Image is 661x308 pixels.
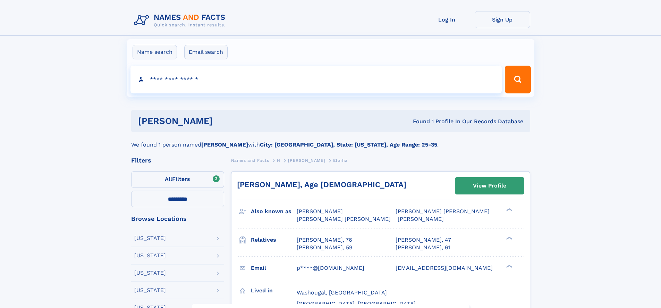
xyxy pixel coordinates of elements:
[297,244,353,251] a: [PERSON_NAME], 59
[138,117,313,125] h1: [PERSON_NAME]
[297,208,343,215] span: [PERSON_NAME]
[277,156,280,165] a: H
[505,236,513,240] div: ❯
[134,253,166,258] div: [US_STATE]
[131,216,224,222] div: Browse Locations
[297,289,387,296] span: Washougal, [GEOGRAPHIC_DATA]
[313,118,523,125] div: Found 1 Profile In Our Records Database
[260,141,437,148] b: City: [GEOGRAPHIC_DATA], State: [US_STATE], Age Range: 25-35
[201,141,248,148] b: [PERSON_NAME]
[333,158,348,163] span: Elorha
[505,264,513,268] div: ❯
[165,176,172,182] span: All
[133,45,177,59] label: Name search
[505,208,513,212] div: ❯
[288,158,325,163] span: [PERSON_NAME]
[251,285,297,297] h3: Lived in
[396,244,450,251] a: [PERSON_NAME], 61
[251,234,297,246] h3: Relatives
[131,11,231,30] img: Logo Names and Facts
[130,66,502,93] input: search input
[297,236,352,244] a: [PERSON_NAME], 76
[184,45,228,59] label: Email search
[134,288,166,293] div: [US_STATE]
[396,208,490,215] span: [PERSON_NAME] [PERSON_NAME]
[251,206,297,217] h3: Also known as
[134,235,166,241] div: [US_STATE]
[251,262,297,274] h3: Email
[297,300,416,307] span: [GEOGRAPHIC_DATA], [GEOGRAPHIC_DATA]
[288,156,325,165] a: [PERSON_NAME]
[237,180,406,189] a: [PERSON_NAME], Age [DEMOGRAPHIC_DATA]
[505,66,531,93] button: Search Button
[231,156,269,165] a: Names and Facts
[475,11,530,28] a: Sign Up
[396,236,451,244] a: [PERSON_NAME], 47
[419,11,475,28] a: Log In
[131,132,530,149] div: We found 1 person named with .
[131,171,224,188] label: Filters
[277,158,280,163] span: H
[297,216,391,222] span: [PERSON_NAME] [PERSON_NAME]
[455,177,524,194] a: View Profile
[134,270,166,276] div: [US_STATE]
[396,265,493,271] span: [EMAIL_ADDRESS][DOMAIN_NAME]
[398,216,444,222] span: [PERSON_NAME]
[473,178,506,194] div: View Profile
[131,157,224,164] div: Filters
